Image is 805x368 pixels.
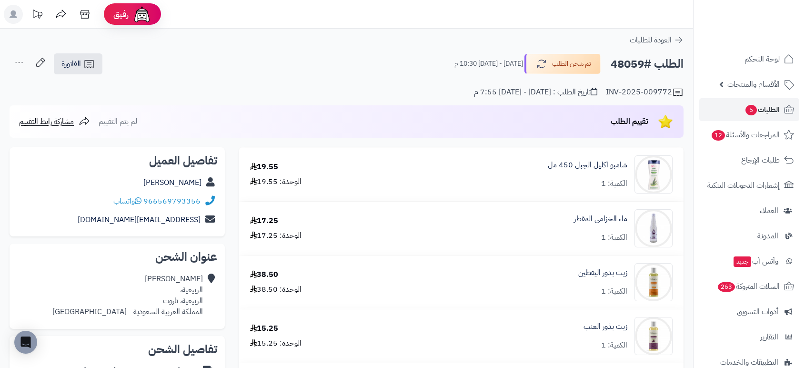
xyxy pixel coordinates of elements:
a: الطلبات5 [699,98,799,121]
a: [PERSON_NAME] [143,177,201,188]
a: إشعارات التحويلات البنكية [699,174,799,197]
img: logo-2.png [740,22,796,42]
span: لم يتم التقييم [99,116,137,127]
span: جديد [734,256,751,267]
div: تاريخ الطلب : [DATE] - [DATE] 7:55 م [474,87,597,98]
h2: تفاصيل العميل [17,155,217,166]
div: الكمية: 1 [601,178,627,189]
a: ماء الخزامى المقطر [574,214,627,225]
div: [PERSON_NAME] الربيعية، الربيعية، تاروت المملكة العربية السعودية - [GEOGRAPHIC_DATA] [52,274,203,317]
a: واتساب [113,195,141,207]
h2: عنوان الشحن [17,251,217,263]
span: 263 [718,282,735,292]
div: الوحدة: 19.55 [250,176,302,187]
div: 19.55 [250,162,278,173]
span: رفيق [113,9,129,20]
a: مشاركة رابط التقييم [19,116,90,127]
h2: تفاصيل الشحن [17,344,217,355]
span: العودة للطلبات [630,34,672,46]
a: زيت بذور العنب [584,321,627,332]
div: الكمية: 1 [601,286,627,297]
span: إشعارات التحويلات البنكية [707,179,780,192]
span: المراجعات والأسئلة [711,128,780,142]
span: الأقسام والمنتجات [727,78,780,91]
a: العودة للطلبات [630,34,684,46]
span: 12 [712,130,725,141]
a: تحديثات المنصة [25,5,49,26]
img: ai-face.png [132,5,151,24]
span: 5 [745,105,757,115]
span: أدوات التسويق [737,305,778,318]
span: مشاركة رابط التقييم [19,116,74,127]
img: 1748202220-Grapeseed%20Oil%20100ml-90x90.jpg [635,317,672,355]
a: التقارير [699,326,799,348]
h2: الطلب #48059 [611,54,684,74]
span: الطلبات [745,103,780,116]
div: الوحدة: 17.25 [250,230,302,241]
button: تم شحن الطلب [524,54,601,74]
div: INV-2025-009772 [606,87,684,98]
div: 15.25 [250,323,278,334]
span: العملاء [760,204,778,217]
a: أدوات التسويق [699,300,799,323]
a: المدونة [699,225,799,247]
span: تقييم الطلب [611,116,648,127]
img: 1720630196-Lavender%20Water-90x90.jpg [635,209,672,247]
a: السلات المتروكة263 [699,275,799,298]
a: الفاتورة [54,53,102,74]
a: المراجعات والأسئلة12 [699,123,799,146]
span: السلات المتروكة [717,280,780,293]
div: الكمية: 1 [601,340,627,351]
a: شامبو اكليل الجبل 450 مل [548,160,627,171]
span: وآتس آب [733,255,778,268]
a: زيت بذور اليقطين [578,267,627,278]
a: [EMAIL_ADDRESS][DOMAIN_NAME] [78,214,201,225]
img: 1748149037-Pumpkin%20Seed%20Oil%20100ml-90x90.jpg [635,263,672,301]
small: [DATE] - [DATE] 10:30 م [454,59,523,69]
a: طلبات الإرجاع [699,149,799,172]
img: 1705826014-IZm9yCu5Lb7EjGmDXYzGwpxMihsO1T8NM0ue89FJ-90x90.png [635,155,672,194]
div: الوحدة: 15.25 [250,338,302,349]
div: الكمية: 1 [601,232,627,243]
a: 966569793356 [143,195,201,207]
span: لوحة التحكم [745,52,780,66]
span: المدونة [757,229,778,243]
a: لوحة التحكم [699,48,799,71]
a: وآتس آبجديد [699,250,799,273]
a: العملاء [699,199,799,222]
div: 38.50 [250,269,278,280]
span: طلبات الإرجاع [741,153,780,167]
div: Open Intercom Messenger [14,331,37,354]
div: 17.25 [250,215,278,226]
span: الفاتورة [61,58,81,70]
div: الوحدة: 38.50 [250,284,302,295]
span: التقارير [760,330,778,344]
